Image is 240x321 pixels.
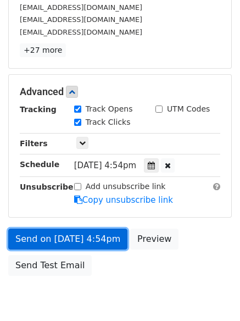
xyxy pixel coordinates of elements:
[167,103,210,115] label: UTM Codes
[20,139,48,148] strong: Filters
[20,43,66,57] a: +27 more
[20,15,142,24] small: [EMAIL_ADDRESS][DOMAIN_NAME]
[20,182,74,191] strong: Unsubscribe
[20,160,59,169] strong: Schedule
[74,195,173,205] a: Copy unsubscribe link
[130,229,178,250] a: Preview
[8,255,92,276] a: Send Test Email
[20,86,220,98] h5: Advanced
[86,181,166,192] label: Add unsubscribe link
[20,105,57,114] strong: Tracking
[20,3,142,12] small: [EMAIL_ADDRESS][DOMAIN_NAME]
[185,268,240,321] iframe: Chat Widget
[74,160,136,170] span: [DATE] 4:54pm
[86,117,131,128] label: Track Clicks
[20,28,142,36] small: [EMAIL_ADDRESS][DOMAIN_NAME]
[8,229,127,250] a: Send on [DATE] 4:54pm
[86,103,133,115] label: Track Opens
